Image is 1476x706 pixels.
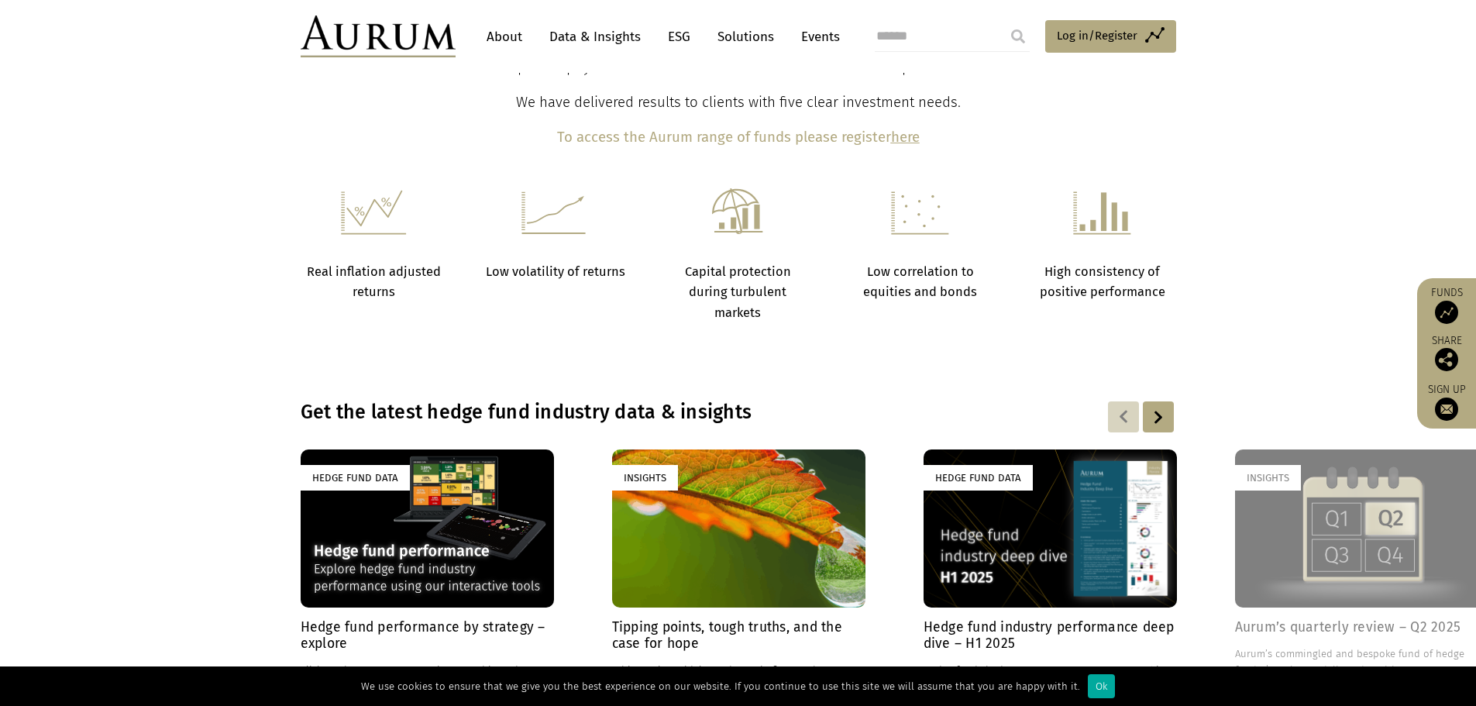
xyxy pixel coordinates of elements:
[863,264,977,299] strong: Low correlation to equities and bonds
[1235,465,1301,491] div: Insights
[612,465,678,491] div: Insights
[1088,674,1115,698] div: Ok
[1057,26,1137,45] span: Log in/Register
[924,465,1033,491] div: Hedge Fund Data
[1435,301,1458,324] img: Access Funds
[301,15,456,57] img: Aurum
[542,22,649,51] a: Data & Insights
[1045,20,1176,53] a: Log in/Register
[479,22,530,51] a: About
[1425,336,1468,371] div: Share
[612,619,865,652] h4: Tipping points, tough truths, and the case for hope
[516,94,961,111] span: We have delivered results to clients with five clear investment needs.
[301,401,976,424] h3: Get the latest hedge fund industry data & insights
[301,619,554,652] h4: Hedge fund performance by strategy – explore
[1435,398,1458,421] img: Sign up to our newsletter
[1435,348,1458,371] img: Share this post
[660,22,698,51] a: ESG
[486,264,625,279] strong: Low volatility of returns
[1040,264,1165,299] strong: High consistency of positive performance
[891,129,920,146] a: here
[685,264,791,320] strong: Capital protection during turbulent markets
[710,22,782,51] a: Solutions
[301,465,410,491] div: Hedge Fund Data
[1425,383,1468,421] a: Sign up
[1425,286,1468,324] a: Funds
[793,22,840,51] a: Events
[1003,21,1034,52] input: Submit
[557,129,891,146] b: To access the Aurum range of funds please register
[307,264,441,299] strong: Real inflation adjusted returns
[924,619,1177,652] h4: Hedge fund industry performance deep dive – H1 2025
